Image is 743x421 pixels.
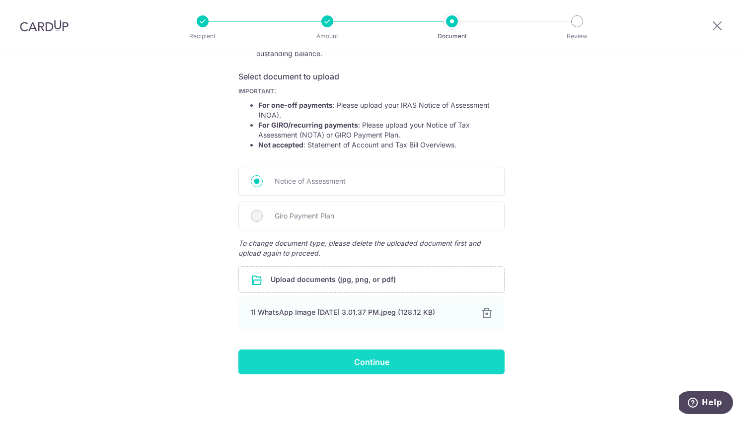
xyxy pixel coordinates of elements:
strong: Not accepted [258,140,303,149]
img: CardUp [20,20,69,32]
p: Amount [291,31,364,41]
iframe: Opens a widget where you can find more information [679,391,733,416]
p: Recipient [166,31,239,41]
div: 1) WhatsApp Image [DATE] 3.01.37 PM.jpeg (128.12 KB) [250,307,469,317]
span: Notice of Assessment [275,175,492,187]
strong: For one-off payments [258,101,333,109]
li: : Please upload your Notice of Tax Assessment (NOTA) or GIRO Payment Plan. [258,120,505,140]
p: Document [415,31,489,41]
li: : Statement of Account and Tax Bill Overviews. [258,140,505,150]
span: Giro Payment Plan [275,210,492,222]
li: : Please upload your IRAS Notice of Assessment (NOA). [258,100,505,120]
p: Review [540,31,614,41]
b: IMPORTANT: [238,87,276,95]
strong: For GIRO/recurring payments [258,121,358,129]
div: Upload documents (jpg, png, or pdf) [238,266,505,293]
h6: Select document to upload [238,70,505,82]
span: To change document type, please delete the uploaded document first and upload again to proceed. [238,238,505,258]
input: Continue [238,350,505,374]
